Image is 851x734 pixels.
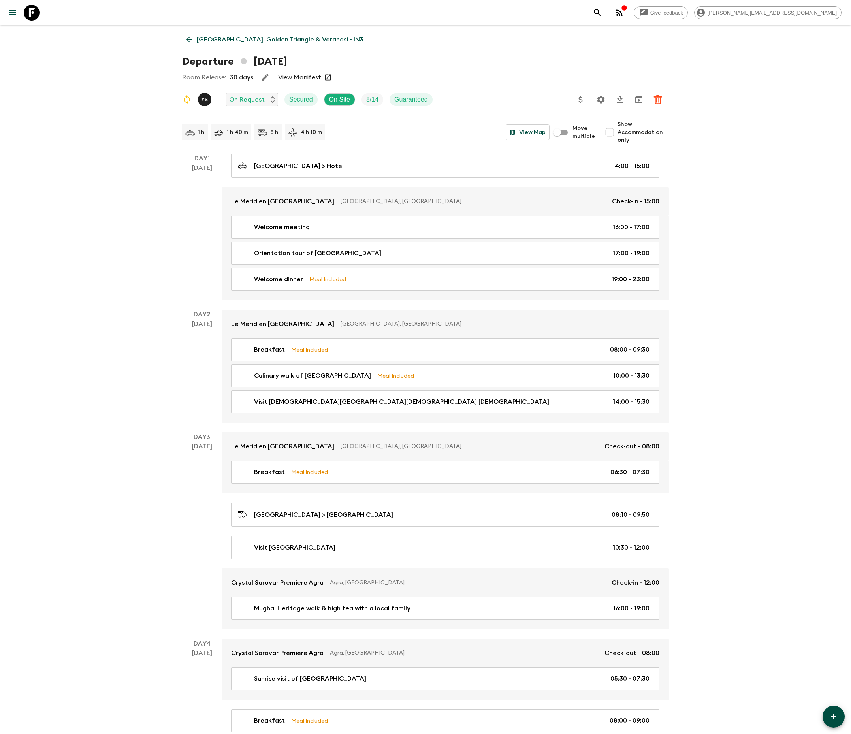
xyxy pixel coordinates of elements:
[182,95,192,104] svg: Sync Required - Changes detected
[330,579,605,587] p: Agra, [GEOGRAPHIC_DATA]
[231,390,659,413] a: Visit [DEMOGRAPHIC_DATA][GEOGRAPHIC_DATA][DEMOGRAPHIC_DATA] [DEMOGRAPHIC_DATA]14:00 - 15:30
[254,674,366,683] p: Sunrise visit of [GEOGRAPHIC_DATA]
[231,338,659,361] a: BreakfastMeal Included08:00 - 09:30
[198,128,205,136] p: 1 h
[222,310,669,338] a: Le Meridien [GEOGRAPHIC_DATA][GEOGRAPHIC_DATA], [GEOGRAPHIC_DATA]
[341,198,606,205] p: [GEOGRAPHIC_DATA], [GEOGRAPHIC_DATA]
[222,639,669,667] a: Crystal Sarovar Premiere AgraAgra, [GEOGRAPHIC_DATA]Check-out - 08:00
[192,319,212,423] div: [DATE]
[618,120,669,144] span: Show Accommodation only
[231,319,334,329] p: Le Meridien [GEOGRAPHIC_DATA]
[254,371,371,380] p: Culinary walk of [GEOGRAPHIC_DATA]
[201,96,208,103] p: Y S
[231,154,659,178] a: [GEOGRAPHIC_DATA] > Hotel14:00 - 15:00
[650,92,666,107] button: Delete
[182,154,222,163] p: Day 1
[254,543,335,552] p: Visit [GEOGRAPHIC_DATA]
[646,10,687,16] span: Give feedback
[631,92,647,107] button: Archive (Completed, Cancelled or Unsynced Departures only)
[610,716,650,725] p: 08:00 - 09:00
[231,216,659,239] a: Welcome meeting16:00 - 17:00
[506,124,550,140] button: View Map
[694,6,842,19] div: [PERSON_NAME][EMAIL_ADDRESS][DOMAIN_NAME]
[197,35,363,44] p: [GEOGRAPHIC_DATA]: Golden Triangle & Varanasi • IN3
[329,95,350,104] p: On Site
[284,93,318,106] div: Secured
[254,510,393,519] p: [GEOGRAPHIC_DATA] > [GEOGRAPHIC_DATA]
[231,461,659,484] a: BreakfastMeal Included06:30 - 07:30
[254,397,549,407] p: Visit [DEMOGRAPHIC_DATA][GEOGRAPHIC_DATA][DEMOGRAPHIC_DATA] [DEMOGRAPHIC_DATA]
[254,345,285,354] p: Breakfast
[254,275,303,284] p: Welcome dinner
[231,709,659,732] a: BreakfastMeal Included08:00 - 09:00
[231,597,659,620] a: Mughal Heritage walk & high tea with a local family16:00 - 19:00
[613,604,650,613] p: 16:00 - 19:00
[613,248,650,258] p: 17:00 - 19:00
[612,578,659,587] p: Check-in - 12:00
[612,161,650,171] p: 14:00 - 15:00
[291,345,328,354] p: Meal Included
[231,442,334,451] p: Le Meridien [GEOGRAPHIC_DATA]
[604,648,659,658] p: Check-out - 08:00
[613,543,650,552] p: 10:30 - 12:00
[182,32,368,47] a: [GEOGRAPHIC_DATA]: Golden Triangle & Varanasi • IN3
[610,467,650,477] p: 06:30 - 07:30
[589,5,605,21] button: search adventures
[612,197,659,206] p: Check-in - 15:00
[377,371,414,380] p: Meal Included
[341,320,653,328] p: [GEOGRAPHIC_DATA], [GEOGRAPHIC_DATA]
[229,95,265,104] p: On Request
[231,578,324,587] p: Crystal Sarovar Premiere Agra
[222,187,669,216] a: Le Meridien [GEOGRAPHIC_DATA][GEOGRAPHIC_DATA], [GEOGRAPHIC_DATA]Check-in - 15:00
[254,604,410,613] p: Mughal Heritage walk & high tea with a local family
[231,197,334,206] p: Le Meridien [GEOGRAPHIC_DATA]
[254,161,344,171] p: [GEOGRAPHIC_DATA] > Hotel
[192,442,212,629] div: [DATE]
[182,432,222,442] p: Day 3
[341,442,598,450] p: [GEOGRAPHIC_DATA], [GEOGRAPHIC_DATA]
[289,95,313,104] p: Secured
[291,716,328,725] p: Meal Included
[231,536,659,559] a: Visit [GEOGRAPHIC_DATA]10:30 - 12:00
[5,5,21,21] button: menu
[612,510,650,519] p: 08:10 - 09:50
[394,95,428,104] p: Guaranteed
[182,639,222,648] p: Day 4
[198,95,213,102] span: Yashvardhan Singh Shekhawat
[610,674,650,683] p: 05:30 - 07:30
[613,222,650,232] p: 16:00 - 17:00
[703,10,841,16] span: [PERSON_NAME][EMAIL_ADDRESS][DOMAIN_NAME]
[301,128,322,136] p: 4 h 10 m
[182,54,287,70] h1: Departure [DATE]
[222,432,669,461] a: Le Meridien [GEOGRAPHIC_DATA][GEOGRAPHIC_DATA], [GEOGRAPHIC_DATA]Check-out - 08:00
[309,275,346,284] p: Meal Included
[361,93,383,106] div: Trip Fill
[230,73,253,82] p: 30 days
[278,73,321,81] a: View Manifest
[324,93,355,106] div: On Site
[227,128,248,136] p: 1 h 40 m
[182,73,226,82] p: Room Release:
[231,667,659,690] a: Sunrise visit of [GEOGRAPHIC_DATA]05:30 - 07:30
[254,467,285,477] p: Breakfast
[610,345,650,354] p: 08:00 - 09:30
[231,503,659,527] a: [GEOGRAPHIC_DATA] > [GEOGRAPHIC_DATA]08:10 - 09:50
[613,371,650,380] p: 10:00 - 13:30
[231,364,659,387] a: Culinary walk of [GEOGRAPHIC_DATA]Meal Included10:00 - 13:30
[254,716,285,725] p: Breakfast
[634,6,688,19] a: Give feedback
[330,649,598,657] p: Agra, [GEOGRAPHIC_DATA]
[572,124,595,140] span: Move multiple
[593,92,609,107] button: Settings
[182,310,222,319] p: Day 2
[613,397,650,407] p: 14:00 - 15:30
[604,442,659,451] p: Check-out - 08:00
[366,95,378,104] p: 8 / 14
[192,163,212,300] div: [DATE]
[231,648,324,658] p: Crystal Sarovar Premiere Agra
[612,275,650,284] p: 19:00 - 23:00
[254,248,381,258] p: Orientation tour of [GEOGRAPHIC_DATA]
[198,93,213,106] button: YS
[573,92,589,107] button: Update Price, Early Bird Discount and Costs
[612,92,628,107] button: Download CSV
